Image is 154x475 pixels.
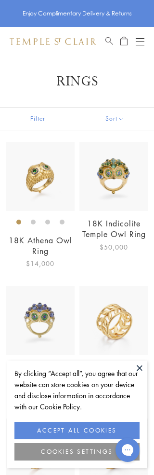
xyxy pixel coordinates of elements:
button: ACCEPT ALL COOKIES [14,422,140,439]
p: Enjoy Complimentary Delivery & Returns [23,9,132,18]
img: Temple St. Clair [10,38,96,45]
a: 18K Indicolite Temple Owl Ring [82,218,146,239]
button: COOKIES SETTINGS [14,443,140,461]
iframe: Gorgias live chat messenger [111,434,144,465]
button: Show sort by [75,108,154,130]
span: $50,000 [100,242,128,252]
h1: Rings [12,73,142,90]
a: 18K Athena Owl Ring [9,235,72,256]
a: Open Shopping Bag [120,36,128,47]
img: R38826-VIN6 [79,286,148,355]
span: $14,000 [26,258,54,268]
button: Open navigation [136,36,144,47]
div: By clicking “Accept all”, you agree that our website can store cookies on your device and disclos... [14,368,140,412]
img: R36865-OWLTGBS [6,142,75,211]
img: 18K Indicolite Temple Owl Ring [79,142,148,211]
img: 18K Tanzanite Temple Owl Ring [6,286,75,355]
a: Search [105,36,113,47]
